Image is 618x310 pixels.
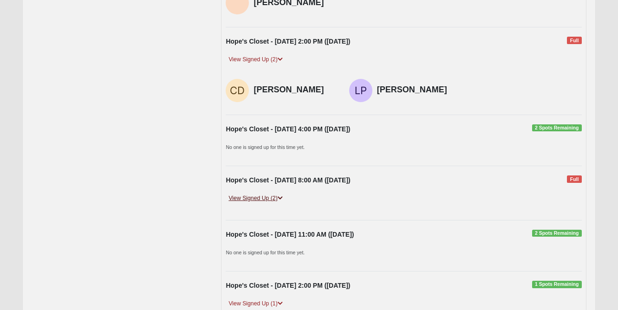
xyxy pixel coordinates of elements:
a: View Signed Up (1) [226,299,285,309]
a: View Signed Up (2) [226,55,285,65]
strong: Hope's Closet - [DATE] 8:00 AM ([DATE]) [226,176,350,184]
span: Full [567,37,581,44]
strong: Hope's Closet - [DATE] 4:00 PM ([DATE]) [226,125,350,133]
img: Cynthia Davis [226,79,249,102]
strong: Hope's Closet - [DATE] 2:00 PM ([DATE]) [226,282,350,289]
span: 1 Spots Remaining [532,281,582,288]
img: Linda Payne [349,79,372,102]
span: 2 Spots Remaining [532,230,582,237]
a: View Signed Up (2) [226,194,285,203]
span: Full [567,175,581,183]
small: No one is signed up for this time yet. [226,144,305,150]
strong: Hope's Closet - [DATE] 2:00 PM ([DATE]) [226,38,350,45]
span: 2 Spots Remaining [532,124,582,132]
h4: [PERSON_NAME] [377,85,458,95]
h4: [PERSON_NAME] [254,85,335,95]
strong: Hope's Closet - [DATE] 11:00 AM ([DATE]) [226,231,354,238]
small: No one is signed up for this time yet. [226,250,305,255]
